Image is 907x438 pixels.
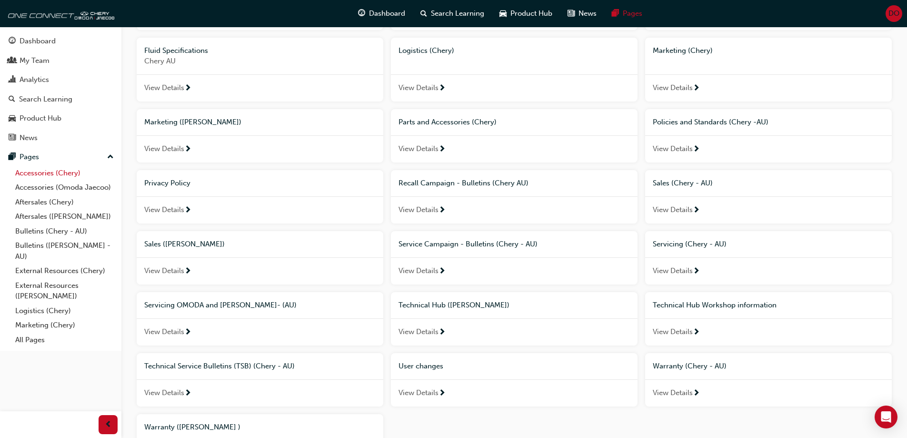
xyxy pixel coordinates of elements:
[399,326,439,337] span: View Details
[645,38,892,102] a: Marketing (Chery)View Details
[399,179,528,187] span: Recall Campaign - Bulletins (Chery AU)
[399,204,439,215] span: View Details
[107,151,114,163] span: up-icon
[653,204,693,215] span: View Details
[693,389,700,398] span: next-icon
[184,84,191,93] span: next-icon
[184,389,191,398] span: next-icon
[4,71,118,89] a: Analytics
[358,8,365,20] span: guage-icon
[137,170,383,224] a: Privacy PolicyView Details
[11,166,118,181] a: Accessories (Chery)
[399,265,439,276] span: View Details
[499,8,507,20] span: car-icon
[399,118,497,126] span: Parts and Accessories (Chery)
[144,423,240,431] span: Warranty ([PERSON_NAME] )
[875,406,897,428] div: Open Intercom Messenger
[4,110,118,127] a: Product Hub
[105,419,112,431] span: prev-icon
[391,292,638,346] a: Technical Hub ([PERSON_NAME])View Details
[9,37,16,46] span: guage-icon
[9,153,16,162] span: pages-icon
[184,328,191,337] span: next-icon
[653,118,768,126] span: Policies and Standards (Chery -AU)
[144,301,297,309] span: Servicing OMODA and [PERSON_NAME]- (AU)
[693,328,700,337] span: next-icon
[20,74,49,85] div: Analytics
[4,148,118,166] button: Pages
[439,206,446,215] span: next-icon
[399,240,538,248] span: Service Campaign - Bulletins (Chery - AU)
[439,267,446,276] span: next-icon
[645,292,892,346] a: Technical Hub Workshop informationView Details
[20,152,39,163] div: Pages
[144,179,190,187] span: Privacy Policy
[439,145,446,154] span: next-icon
[11,238,118,264] a: Bulletins ([PERSON_NAME] - AU)
[144,46,208,55] span: Fluid Specifications
[578,8,597,19] span: News
[11,180,118,195] a: Accessories (Omoda Jaecoo)
[439,389,446,398] span: next-icon
[9,95,15,104] span: search-icon
[399,143,439,154] span: View Details
[350,4,413,23] a: guage-iconDashboard
[9,76,16,84] span: chart-icon
[11,278,118,304] a: External Resources ([PERSON_NAME])
[11,318,118,333] a: Marketing (Chery)
[184,145,191,154] span: next-icon
[439,84,446,93] span: next-icon
[645,170,892,224] a: Sales (Chery - AU)View Details
[653,240,727,248] span: Servicing (Chery - AU)
[137,231,383,285] a: Sales ([PERSON_NAME])View Details
[11,209,118,224] a: Aftersales ([PERSON_NAME])
[144,362,295,370] span: Technical Service Bulletins (TSB) (Chery - AU)
[693,206,700,215] span: next-icon
[11,333,118,347] a: All Pages
[886,5,902,22] button: DO
[184,206,191,215] span: next-icon
[645,231,892,285] a: Servicing (Chery - AU)View Details
[391,38,638,102] a: Logistics (Chery)View Details
[653,179,713,187] span: Sales (Chery - AU)
[510,8,552,19] span: Product Hub
[137,353,383,407] a: Technical Service Bulletins (TSB) (Chery - AU)View Details
[653,326,693,337] span: View Details
[4,91,118,108] a: Search Learning
[645,353,892,407] a: Warranty (Chery - AU)View Details
[612,8,619,20] span: pages-icon
[369,8,405,19] span: Dashboard
[11,304,118,318] a: Logistics (Chery)
[9,134,16,143] span: news-icon
[144,240,225,248] span: Sales ([PERSON_NAME])
[623,8,642,19] span: Pages
[420,8,427,20] span: search-icon
[653,143,693,154] span: View Details
[391,109,638,163] a: Parts and Accessories (Chery)View Details
[604,4,650,23] a: pages-iconPages
[653,82,693,93] span: View Details
[144,143,184,154] span: View Details
[653,362,727,370] span: Warranty (Chery - AU)
[645,109,892,163] a: Policies and Standards (Chery -AU)View Details
[653,265,693,276] span: View Details
[4,32,118,50] a: Dashboard
[568,8,575,20] span: news-icon
[431,8,484,19] span: Search Learning
[11,195,118,210] a: Aftersales (Chery)
[20,36,56,47] div: Dashboard
[144,118,241,126] span: Marketing ([PERSON_NAME])
[19,94,72,105] div: Search Learning
[399,362,443,370] span: User changes
[184,267,191,276] span: next-icon
[653,46,713,55] span: Marketing (Chery)
[693,145,700,154] span: next-icon
[144,387,184,398] span: View Details
[4,129,118,147] a: News
[693,267,700,276] span: next-icon
[5,4,114,23] img: oneconnect
[399,46,454,55] span: Logistics (Chery)
[9,57,16,65] span: people-icon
